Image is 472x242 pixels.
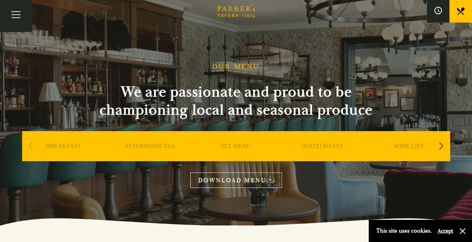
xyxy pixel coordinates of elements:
a: DOWNLOAD MENU [190,172,282,188]
button: Accept [437,227,453,234]
div: 5 / 9 [368,131,450,184]
a: [DATE] ROAST [302,142,343,172]
a: AFTERNOON TEA [124,142,175,172]
button: Close and accept [459,227,466,235]
div: 2 / 9 [109,131,191,184]
h2: We are passionate and proud to be championing local and seasonal produce [86,83,386,119]
h1: OUR MENU [213,63,260,71]
a: WINE LIST [394,142,424,172]
div: 4 / 9 [281,131,364,184]
div: 3 / 9 [195,131,277,184]
div: Next slide [436,138,446,154]
a: BREAKFAST [45,142,81,172]
div: Previous slide [26,138,36,154]
div: 1 / 9 [22,131,105,184]
p: This site uses cookies. [376,225,432,236]
a: SET MENU [221,142,251,172]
